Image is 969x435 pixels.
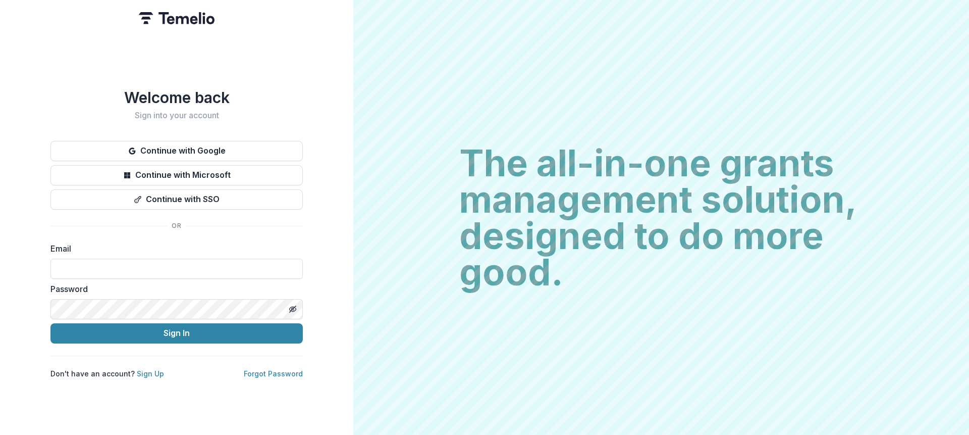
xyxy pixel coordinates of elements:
[50,141,303,161] button: Continue with Google
[50,88,303,107] h1: Welcome back
[139,12,214,24] img: Temelio
[50,243,297,255] label: Email
[50,368,164,379] p: Don't have an account?
[50,189,303,210] button: Continue with SSO
[50,165,303,185] button: Continue with Microsoft
[50,323,303,344] button: Sign In
[50,111,303,120] h2: Sign into your account
[137,369,164,378] a: Sign Up
[285,301,301,317] button: Toggle password visibility
[244,369,303,378] a: Forgot Password
[50,283,297,295] label: Password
